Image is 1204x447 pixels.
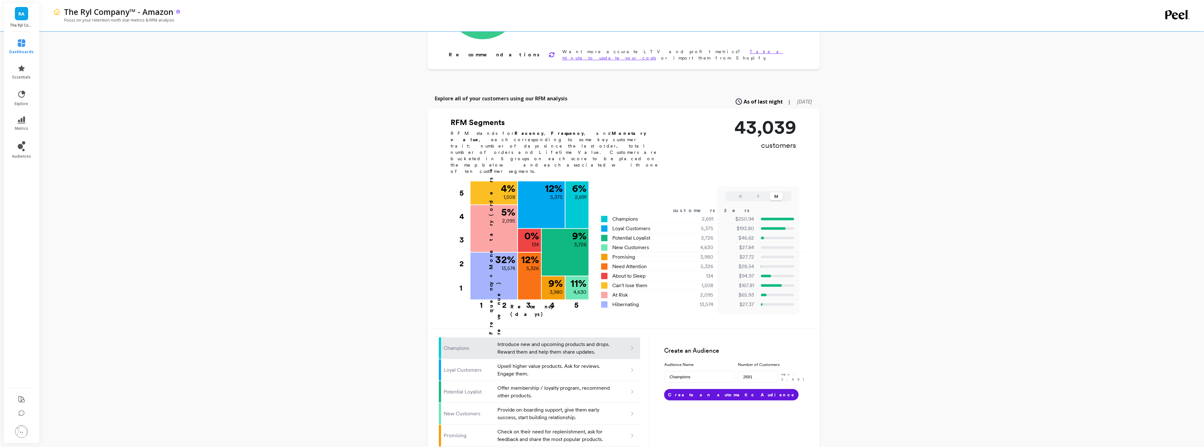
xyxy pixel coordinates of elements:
span: Champions [613,215,638,223]
p: Offer membership / loyalty program, recommend other products. [497,384,611,400]
b: Recency [515,131,544,136]
div: 1 [460,276,470,300]
p: 5,375 [551,193,563,201]
p: Provide on-boarding support, give them early success, start building relationship. [497,406,611,421]
p: 5,326 [527,265,539,272]
p: Introduce new and upcoming products and drops. Reward them and help them share updates. [497,341,611,356]
p: 32 % [496,255,515,265]
p: $27.84 [722,244,754,251]
b: Frequency [551,131,584,136]
div: 3 [460,228,470,252]
div: 3,726 [676,234,721,242]
img: header icon [53,8,61,16]
p: Upsell higher value products. Ask for reviews. Engage them. [497,362,611,378]
p: 3,980 [550,288,563,296]
p: 43,039 [735,117,796,136]
span: essentials [12,75,31,80]
p: 3,726 [574,241,587,249]
p: 5 % [502,207,515,217]
div: 4,630 [676,244,721,251]
span: Hibernating [613,301,639,308]
input: e.g. 500 [738,371,778,383]
button: R [734,192,747,200]
div: customers [673,207,724,214]
div: 2,095 [676,291,721,299]
p: 13,574 [502,265,515,272]
p: 4,630 [574,288,587,296]
span: Can't lose them [613,282,648,289]
label: Number of Customers [738,362,808,368]
span: RA [19,10,25,17]
p: $27.37 [722,301,754,308]
p: Loyal Customers [444,366,494,374]
button: M [770,192,783,200]
span: audiences [12,154,31,159]
div: 5 [565,300,589,306]
p: 1,508 [504,193,515,201]
span: explore [15,101,28,106]
span: Loyal Customers [613,225,651,232]
div: 4 [540,300,565,306]
p: 134 [532,241,539,249]
h2: RFM Segments [451,117,666,128]
span: Promising [613,253,635,261]
div: 3 [516,300,540,306]
p: Champions [444,344,494,352]
p: $28.54 [722,263,754,270]
p: $250.94 [722,215,754,223]
span: New Customers [613,244,649,251]
div: 2 [460,252,470,275]
p: Promising [444,432,494,439]
input: e.g. Black friday [664,371,734,383]
div: 5 [460,181,470,205]
p: customers [735,140,796,150]
p: Recommendations [449,51,541,59]
span: About to Sleep [613,272,646,280]
p: Check on their need for replenishment, ask for feedback and share the most popular products. [497,428,611,443]
div: 4 [460,205,470,228]
p: The Ryl Company™ - Amazon [10,23,33,28]
span: metrics [15,126,28,131]
span: At Risk [613,291,628,299]
div: 3,980 [676,253,721,261]
p: The Ryl Company™ - Amazon [64,6,173,17]
div: 1 [468,300,494,306]
div: 5,326 [676,263,721,270]
p: Recency (days) [510,303,588,318]
div: 13,574 [676,301,721,308]
p: $193.80 [722,225,754,232]
span: Need Attention [613,263,647,270]
p: New Customers [444,410,494,418]
p: 6 % [572,183,587,193]
div: 2,691 [676,215,721,223]
p: Focus on your retention north star metrics & RFM analysis [53,17,174,23]
span: Potential Loyalist [613,234,651,242]
p: $46.62 [722,234,754,242]
p: 9 % [549,278,563,288]
p: Explore all of your customers using our RFM analysis [435,95,568,102]
p: 2,691 [575,193,587,201]
img: profile picture [15,425,28,438]
p: 2,095 [502,217,515,225]
div: 2 [492,300,516,306]
p: $65.93 [722,291,754,299]
button: Create an automatic Audience [664,389,799,400]
span: | [788,98,791,105]
button: F [752,192,765,200]
div: 5,375 [676,225,721,232]
label: Audience Name [664,362,734,368]
p: 4 % [501,183,515,193]
p: Potential Loyalist [444,388,494,396]
p: 0 % [525,231,539,241]
p: $167.81 [722,282,754,289]
p: $94.97 [722,272,754,280]
span: [DATE] [797,98,812,105]
div: 1,508 [676,282,721,289]
p: Frequency + Monetary (orders + revenue) [487,147,502,335]
p: max: 2,691 [782,372,808,382]
p: 11 % [571,278,587,288]
div: 134 [676,272,721,280]
p: $27.72 [722,253,754,261]
h3: Create an Audience [664,346,808,356]
div: orders [716,207,751,214]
